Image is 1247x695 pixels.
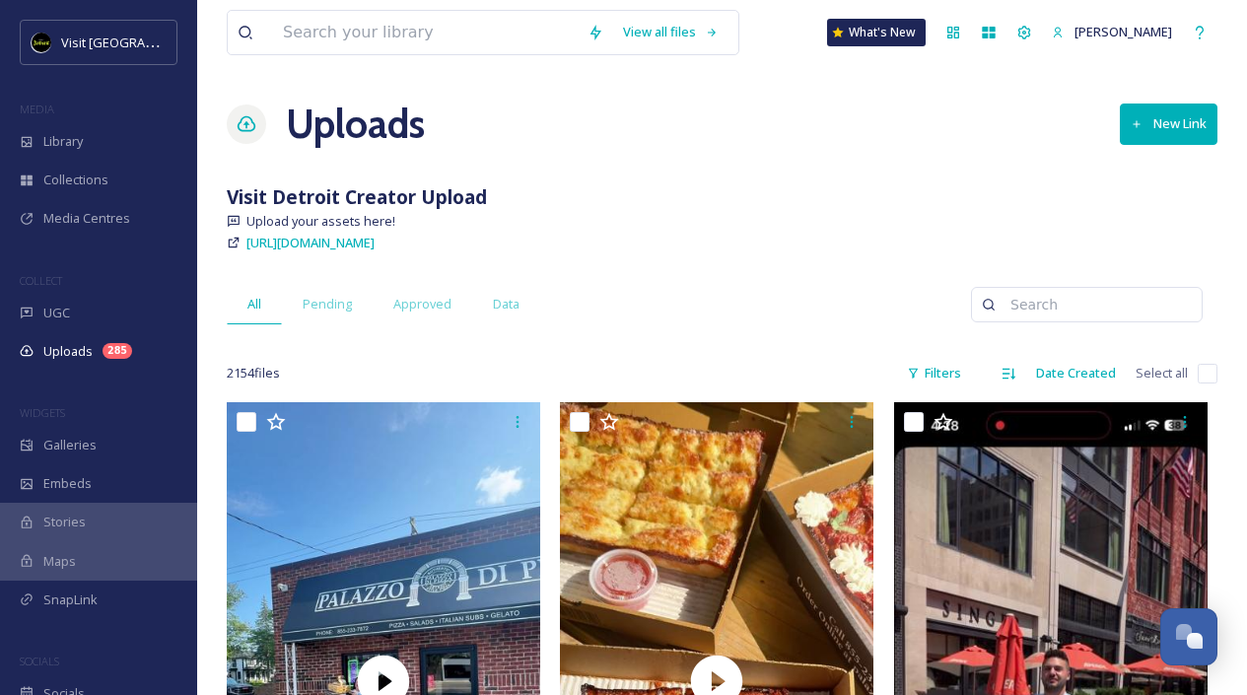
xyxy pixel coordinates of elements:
[246,234,375,251] span: [URL][DOMAIN_NAME]
[1074,23,1172,40] span: [PERSON_NAME]
[286,95,425,154] a: Uploads
[103,343,132,359] div: 285
[613,13,728,51] a: View all files
[43,304,70,322] span: UGC
[227,364,280,382] span: 2154 file s
[1026,354,1126,392] div: Date Created
[43,591,98,609] span: SnapLink
[393,295,451,313] span: Approved
[43,209,130,228] span: Media Centres
[246,231,375,254] a: [URL][DOMAIN_NAME]
[43,342,93,361] span: Uploads
[1042,13,1182,51] a: [PERSON_NAME]
[43,552,76,571] span: Maps
[303,295,352,313] span: Pending
[247,295,261,313] span: All
[43,513,86,531] span: Stories
[827,19,926,46] a: What's New
[1120,104,1217,144] button: New Link
[43,436,97,454] span: Galleries
[897,354,971,392] div: Filters
[43,171,108,189] span: Collections
[246,212,395,231] span: Upload your assets here!
[32,33,51,52] img: VISIT%20DETROIT%20LOGO%20-%20BLACK%20BACKGROUND.png
[273,11,578,54] input: Search your library
[227,183,487,210] strong: Visit Detroit Creator Upload
[20,102,54,116] span: MEDIA
[20,273,62,288] span: COLLECT
[43,474,92,493] span: Embeds
[1001,285,1192,324] input: Search
[493,295,520,313] span: Data
[1160,608,1217,665] button: Open Chat
[20,405,65,420] span: WIDGETS
[1136,364,1188,382] span: Select all
[20,654,59,668] span: SOCIALS
[61,33,214,51] span: Visit [GEOGRAPHIC_DATA]
[43,132,83,151] span: Library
